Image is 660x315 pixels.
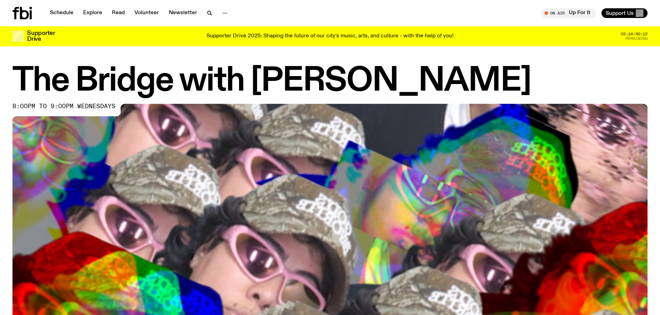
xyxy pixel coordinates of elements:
a: Explore [79,8,106,18]
a: Read [108,8,129,18]
span: 02:14:50:12 [621,32,648,36]
span: Remaining [626,37,648,40]
span: 8:00pm to 9:00pm wednesdays [12,104,115,109]
button: Support Us [601,8,648,18]
a: Newsletter [165,8,201,18]
h1: The Bridge with [PERSON_NAME] [12,66,648,97]
p: Supporter Drive 2025: Shaping the future of our city’s music, arts, and culture - with the help o... [206,33,454,39]
button: On AirUp For It [541,8,596,18]
a: Schedule [46,8,78,18]
span: Support Us [606,10,634,16]
h3: Supporter Drive [27,30,55,42]
a: Volunteer [130,8,163,18]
